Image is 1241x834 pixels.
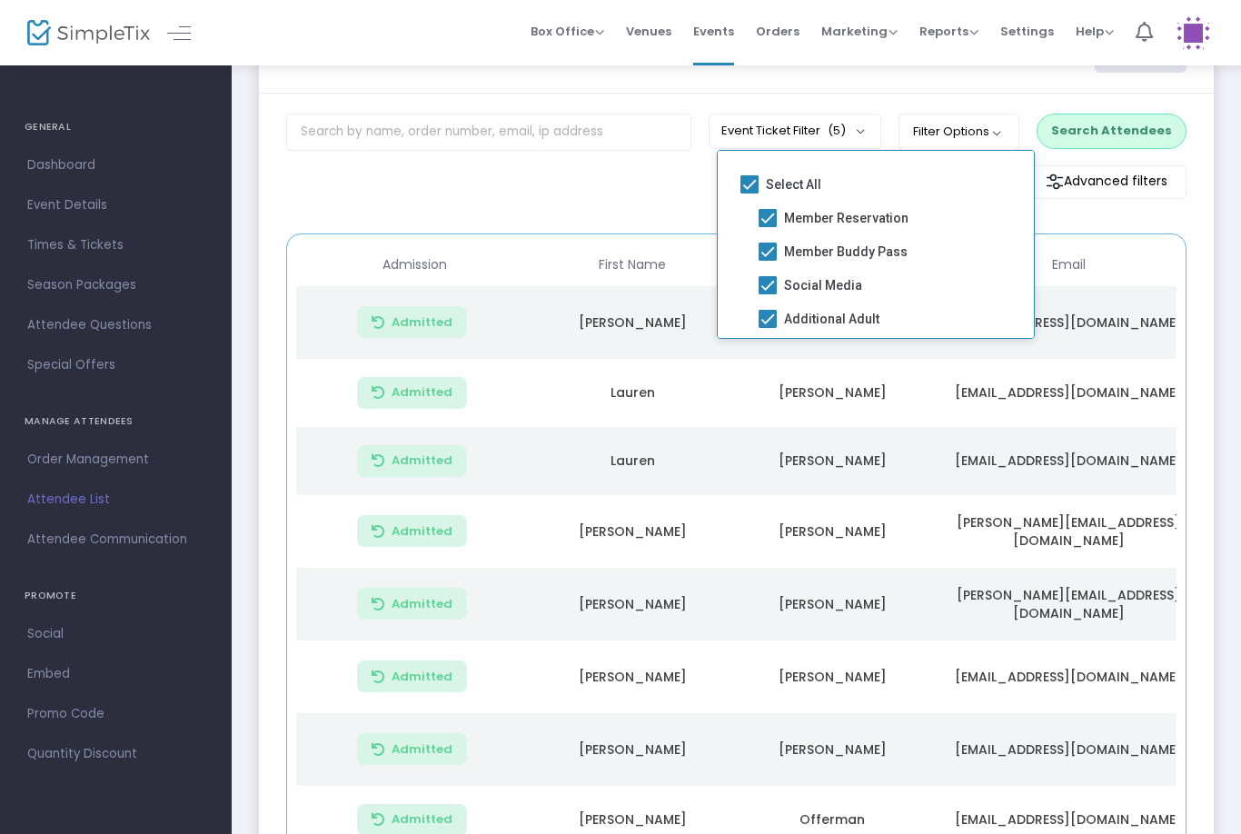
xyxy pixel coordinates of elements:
span: Attendee Communication [27,528,204,551]
td: [EMAIL_ADDRESS][DOMAIN_NAME] [932,286,1205,359]
td: [PERSON_NAME] [532,286,732,359]
span: Admitted [392,597,452,611]
span: Select All [766,174,821,195]
span: Admitted [392,812,452,827]
span: Additional Adult [784,308,879,330]
td: [EMAIL_ADDRESS][DOMAIN_NAME] [932,427,1205,495]
span: Reports [919,23,978,40]
h4: PROMOTE [25,578,207,614]
td: [PERSON_NAME] [732,359,932,427]
button: Search Attendees [1037,114,1186,148]
td: [PERSON_NAME][EMAIL_ADDRESS][DOMAIN_NAME] [932,568,1205,640]
span: Attendee Questions [27,313,204,337]
span: Venues [626,8,671,55]
td: Lauren [532,359,732,427]
td: [PERSON_NAME] [532,713,732,786]
span: First Name [599,257,666,273]
span: Quantity Discount [27,742,204,766]
span: Admitted [392,670,452,684]
td: [PERSON_NAME] [532,640,732,713]
td: [PERSON_NAME] [732,568,932,640]
button: Admitted [357,515,467,547]
span: Special Offers [27,353,204,377]
span: Member Buddy Pass [784,241,908,263]
span: Dashboard [27,154,204,177]
span: Admission [382,257,447,273]
h4: GENERAL [25,109,207,145]
span: Member Reservation [784,207,908,229]
td: [EMAIL_ADDRESS][DOMAIN_NAME] [932,359,1205,427]
span: Settings [1000,8,1054,55]
button: Admitted [357,733,467,765]
span: (5) [828,124,846,138]
span: Embed [27,662,204,686]
m-button: Advanced filters [1027,165,1186,199]
span: Admitted [392,742,452,757]
button: Admitted [357,660,467,692]
button: Admitted [357,588,467,620]
span: Admitted [392,453,452,468]
td: [PERSON_NAME] [532,495,732,568]
button: Admitted [357,306,467,338]
button: Admitted [357,445,467,477]
td: [PERSON_NAME][EMAIL_ADDRESS][DOMAIN_NAME] [932,495,1205,568]
span: Help [1076,23,1114,40]
span: Admitted [392,524,452,539]
td: [EMAIL_ADDRESS][DOMAIN_NAME] [932,640,1205,713]
span: Events [693,8,734,55]
span: Social [27,622,204,646]
span: Times & Tickets [27,233,204,257]
span: Marketing [821,23,898,40]
span: Orders [756,8,799,55]
span: Attendee List [27,488,204,511]
span: Order Management [27,448,204,472]
input: Search by name, order number, email, ip address [286,114,691,151]
td: Lauren [532,427,732,495]
button: Event Ticket Filter(5) [709,114,881,148]
span: Promo Code [27,702,204,726]
span: Social Media [784,274,862,296]
img: filter [1046,173,1064,191]
td: [PERSON_NAME] [732,427,932,495]
td: [EMAIL_ADDRESS][DOMAIN_NAME] [932,713,1205,786]
span: Email [1052,257,1086,273]
span: Event Details [27,194,204,217]
button: Admitted [357,377,467,409]
span: Box Office [531,23,604,40]
td: [PERSON_NAME] [732,640,932,713]
td: [PERSON_NAME] [732,713,932,786]
td: [PERSON_NAME] [732,495,932,568]
button: Filter Options [898,114,1019,150]
span: Admitted [392,315,452,330]
span: Admitted [392,385,452,400]
span: Season Packages [27,273,204,297]
td: [PERSON_NAME] [532,568,732,640]
h4: MANAGE ATTENDEES [25,403,207,440]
